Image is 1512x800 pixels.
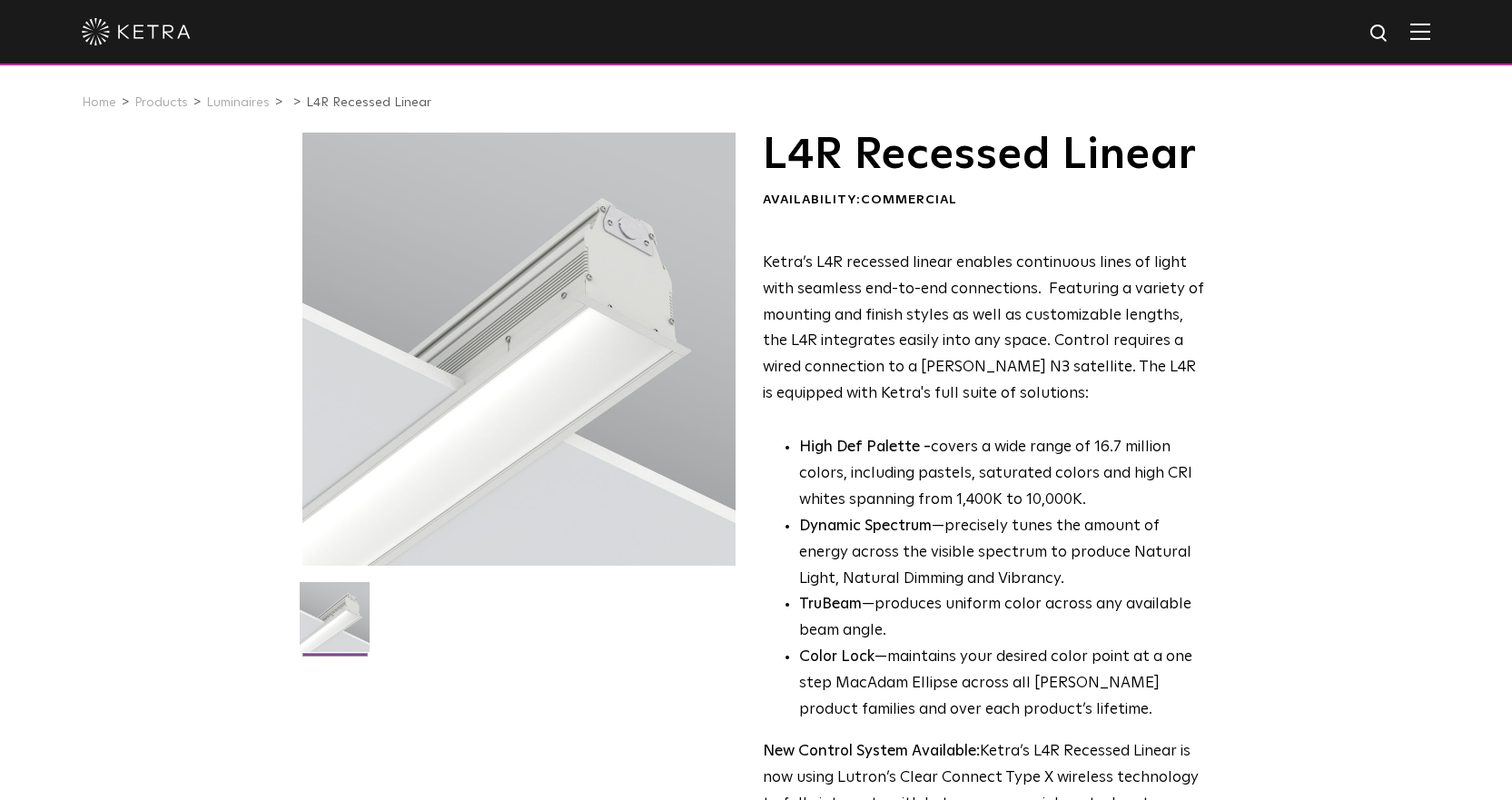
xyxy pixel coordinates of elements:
[1369,23,1391,45] img: search icon
[300,582,370,666] img: L4R-2021-Web-Square
[82,96,116,109] a: Home
[799,645,1205,724] li: —maintains your desired color point at a one step MacAdam Ellipse across all [PERSON_NAME] produc...
[206,96,270,109] a: Luminaires
[799,514,1205,593] li: —precisely tunes the amount of energy across the visible spectrum to produce Natural Light, Natur...
[763,744,980,759] strong: New Control System Available:
[134,96,188,109] a: Products
[763,192,1205,210] div: Availability:
[82,18,191,45] img: ketra-logo-2019-white
[799,597,862,612] strong: TruBeam
[799,649,875,665] strong: Color Lock
[763,133,1205,178] h1: L4R Recessed Linear
[799,519,932,534] strong: Dynamic Spectrum
[799,440,931,455] strong: High Def Palette -
[1410,23,1430,40] img: Hamburger%20Nav.svg
[306,96,431,109] a: L4R Recessed Linear
[799,435,1205,514] p: covers a wide range of 16.7 million colors, including pastels, saturated colors and high CRI whit...
[799,592,1205,645] li: —produces uniform color across any available beam angle.
[763,251,1205,408] p: Ketra’s L4R recessed linear enables continuous lines of light with seamless end-to-end connection...
[861,193,957,206] span: Commercial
